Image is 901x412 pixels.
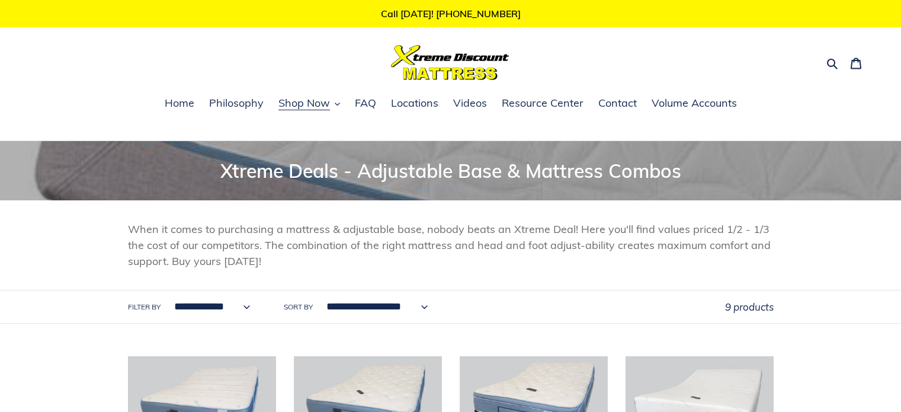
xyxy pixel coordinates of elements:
label: Sort by [284,302,313,312]
span: Home [165,96,194,110]
span: Locations [391,96,438,110]
a: FAQ [349,95,382,113]
span: Resource Center [502,96,583,110]
a: Philosophy [203,95,270,113]
label: Filter by [128,302,161,312]
span: FAQ [355,96,376,110]
span: Contact [598,96,637,110]
a: Locations [385,95,444,113]
span: Videos [453,96,487,110]
span: Volume Accounts [652,96,737,110]
span: Shop Now [278,96,330,110]
p: When it comes to purchasing a mattress & adjustable base, nobody beats an Xtreme Deal! Here you'l... [128,221,774,269]
span: Xtreme Deals - Adjustable Base & Mattress Combos [220,159,681,183]
a: Resource Center [496,95,589,113]
a: Videos [447,95,493,113]
span: Philosophy [209,96,264,110]
a: Home [159,95,200,113]
a: Contact [592,95,643,113]
span: 9 products [725,301,774,313]
button: Shop Now [272,95,346,113]
img: Xtreme Discount Mattress [391,45,509,80]
a: Volume Accounts [646,95,743,113]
